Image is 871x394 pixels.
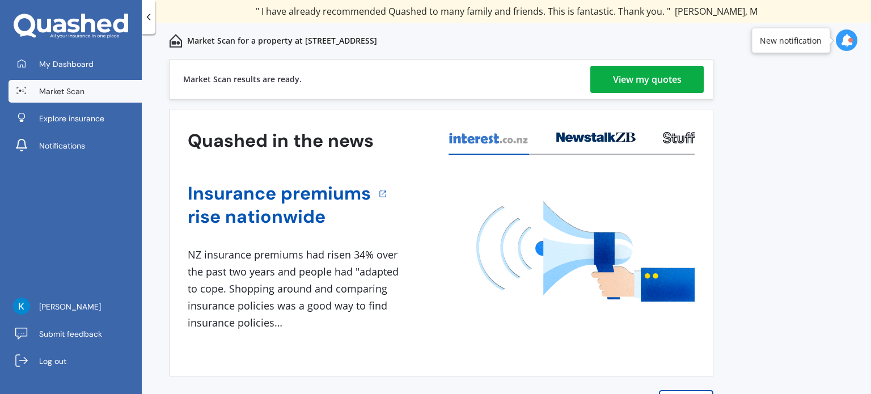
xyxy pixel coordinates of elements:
h3: Quashed in the news [188,129,374,152]
span: Submit feedback [39,328,102,340]
span: Log out [39,355,66,367]
img: home-and-contents.b802091223b8502ef2dd.svg [169,34,183,48]
a: [PERSON_NAME] [9,295,142,318]
a: Submit feedback [9,323,142,345]
div: New notification [760,35,822,46]
p: Market Scan for a property at [STREET_ADDRESS] [187,35,377,46]
span: [PERSON_NAME] [39,301,101,312]
span: Market Scan [39,86,84,97]
a: Notifications [9,134,142,157]
div: NZ insurance premiums had risen 34% over the past two years and people had "adapted to cope. Shop... [188,247,403,331]
img: media image [476,201,695,302]
a: rise nationwide [188,205,371,228]
span: Notifications [39,140,85,151]
img: AATXAJzm4jiOueYDbBJlR7ajxPoQ8DXsX0qOlNxVjG04=s96-c [13,298,30,315]
a: Log out [9,350,142,372]
div: Market Scan results are ready. [183,60,302,99]
a: Insurance premiums [188,182,371,205]
span: My Dashboard [39,58,94,70]
span: Explore insurance [39,113,104,124]
a: Explore insurance [9,107,142,130]
a: My Dashboard [9,53,142,75]
a: View my quotes [590,66,704,93]
div: View my quotes [613,66,682,93]
a: Market Scan [9,80,142,103]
